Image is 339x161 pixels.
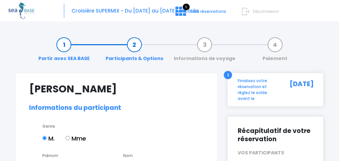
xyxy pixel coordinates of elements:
a: Informations de voyage [170,41,239,62]
a: Partir avec SEA BASE [35,41,93,62]
label: Nom [123,153,133,159]
div: VOS PARTICIPANTS [233,149,318,156]
span: Déconnexion [253,9,279,14]
label: Mme [66,134,86,143]
span: 5 [183,4,190,10]
h2: Récapitulatif de votre réservation [238,127,313,143]
a: Paiement [259,41,291,62]
span: Croisière SUPERMIX - Du [DATE] au [DATE] Antarès [72,7,199,14]
label: Genre [42,123,55,129]
h2: Informations du participant [29,104,204,112]
input: M. [42,136,47,140]
h1: [PERSON_NAME] [29,83,204,95]
div: Finalisez votre réservation et réglez le solde avant le [233,78,282,102]
div: i [224,71,232,79]
span: Mes réservations [191,9,226,14]
a: Participants & Options [102,41,167,62]
input: Mme [66,136,70,140]
a: 5 Mes réservations [170,11,230,16]
div: [DATE] [282,78,318,102]
label: Prénom [42,153,58,159]
label: M. [42,134,55,143]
